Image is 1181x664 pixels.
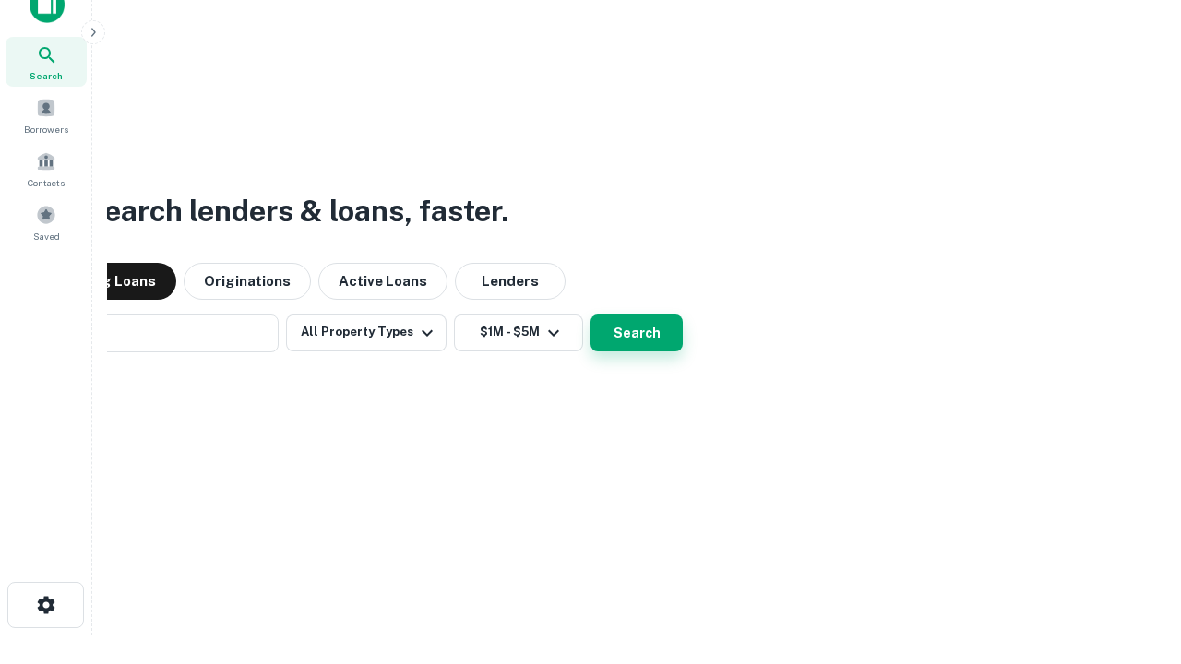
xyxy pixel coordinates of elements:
[28,175,65,190] span: Contacts
[454,314,583,351] button: $1M - $5M
[318,263,447,300] button: Active Loans
[30,68,63,83] span: Search
[6,90,87,140] a: Borrowers
[455,263,566,300] button: Lenders
[286,314,447,351] button: All Property Types
[84,189,508,233] h3: Search lenders & loans, faster.
[33,229,60,243] span: Saved
[6,37,87,87] a: Search
[24,122,68,136] span: Borrowers
[590,314,683,351] button: Search
[6,197,87,247] a: Saved
[184,263,311,300] button: Originations
[6,144,87,194] a: Contacts
[1089,516,1181,605] iframe: Chat Widget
